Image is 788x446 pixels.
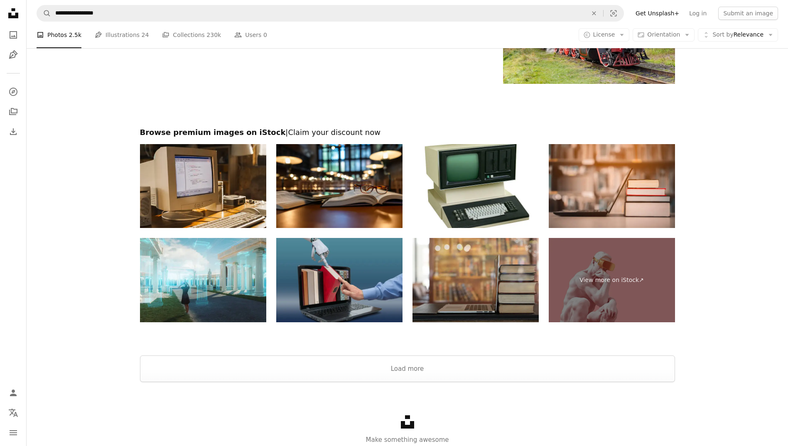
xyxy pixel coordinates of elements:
button: Visual search [604,5,624,21]
a: Log in / Sign up [5,385,22,401]
a: Collections [5,103,22,120]
a: Collections 230k [162,22,221,48]
img: Bookshelves and laptops are placed on the library desk.E-learning class and e-book digital techno... [549,144,675,228]
span: | Claim your discount now [285,128,380,137]
a: Illustrations [5,47,22,63]
button: Menu [5,424,22,441]
img: Close Up Shot Of Old Desktop Computer On Work Desk Of Software Engineer In Retro Garage. Dated PC... [140,144,266,228]
a: Photos [5,27,22,43]
a: Home — Unsplash [5,5,22,23]
img: Open laptop with books on screen, human and robot hands touching the book, isolated on a delicate... [276,238,403,322]
img: e-book digital technology and e-learning [412,238,539,322]
span: License [593,31,615,38]
a: Illustrations 24 [95,22,149,48]
a: Explore [5,83,22,100]
button: License [579,28,630,42]
a: Users 0 [234,22,267,48]
button: Clear [585,5,603,21]
button: Orientation [633,28,695,42]
span: Relevance [712,31,763,39]
span: Sort by [712,31,733,38]
button: Search Unsplash [37,5,51,21]
span: 230k [206,30,221,39]
h2: Browse premium images on iStock [140,127,675,137]
a: View more on iStock↗ [549,238,675,322]
span: Orientation [647,31,680,38]
a: Get Unsplash+ [631,7,684,20]
form: Find visuals sitewide [37,5,624,22]
a: Download History [5,123,22,140]
span: 0 [263,30,267,39]
span: 24 [142,30,149,39]
button: Load more [140,355,675,382]
a: Log in [684,7,712,20]
img: Digital Tablet and Eyeglasses On Books in Public Library [276,144,403,228]
p: Make something awesome [27,435,788,445]
button: Language [5,404,22,421]
img: Old School Computer [412,144,539,228]
img: Visiting historical landmarks via VR experience [140,238,266,322]
button: Sort byRelevance [698,28,778,42]
button: Submit an image [718,7,778,20]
